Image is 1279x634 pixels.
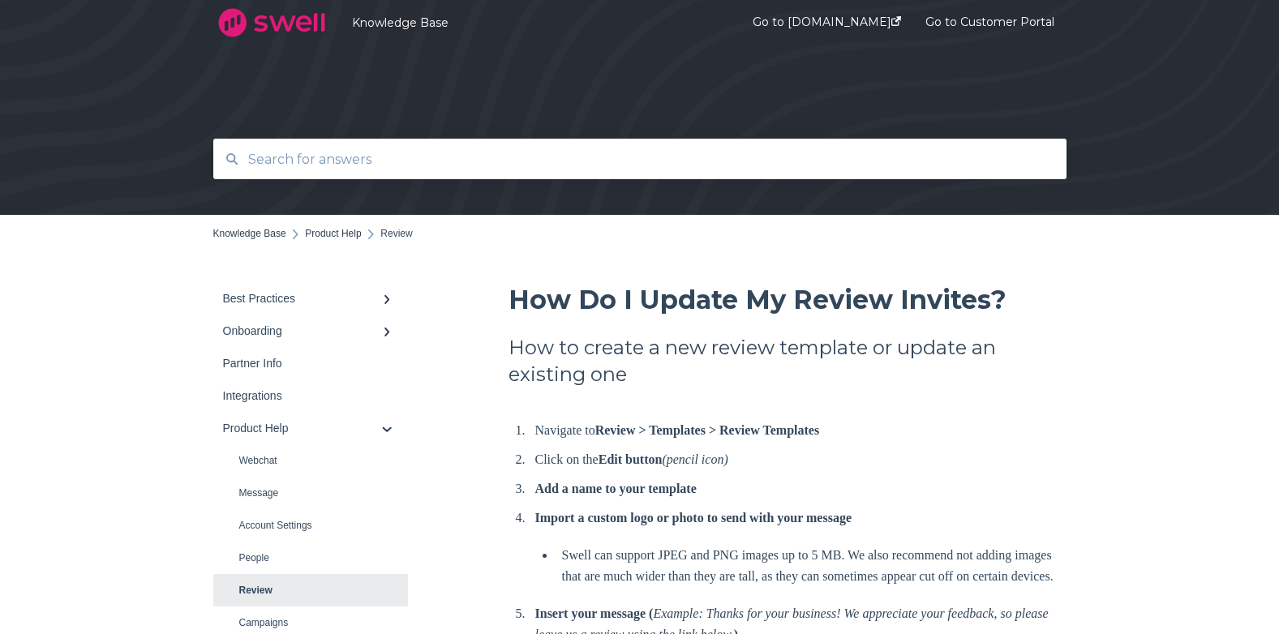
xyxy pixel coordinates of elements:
strong: Insert your message ( [535,606,654,620]
p: Swell can support JPEG and PNG images up to 5 MB. We also recommend not adding images that are mu... [562,545,1067,587]
a: Integrations [213,379,408,412]
a: Webchat [213,444,408,477]
strong: Edit button [599,452,663,466]
em: (pencil icon) [662,452,727,466]
div: Onboarding [223,324,382,337]
div: Partner Info [223,357,382,370]
p: Navigate to [535,420,1067,441]
strong: Review > Templates > Review Templates [595,423,819,437]
a: Message [213,477,408,509]
h2: How to create a new review template or update an existing one [509,334,1067,388]
div: Product Help [223,422,382,435]
div: Best Practices [223,292,382,305]
a: Product Help [213,412,408,444]
a: People [213,542,408,574]
strong: Add a name to your template [535,482,697,495]
span: Review [380,228,412,239]
p: Click on the [535,449,1067,470]
a: Knowledge Base [213,228,286,239]
a: Best Practices [213,282,408,315]
a: Product Help [305,228,361,239]
img: company logo [213,2,331,43]
a: Knowledge Base [352,15,704,30]
a: Partner Info [213,347,408,379]
div: Integrations [223,389,382,402]
span: How Do I Update My Review Invites? [509,284,1006,315]
a: Onboarding [213,315,408,347]
a: Account Settings [213,509,408,542]
input: Search for answers [238,142,1042,177]
strong: Import a custom logo or photo to send with your message [535,511,852,525]
a: Review [213,574,408,606]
